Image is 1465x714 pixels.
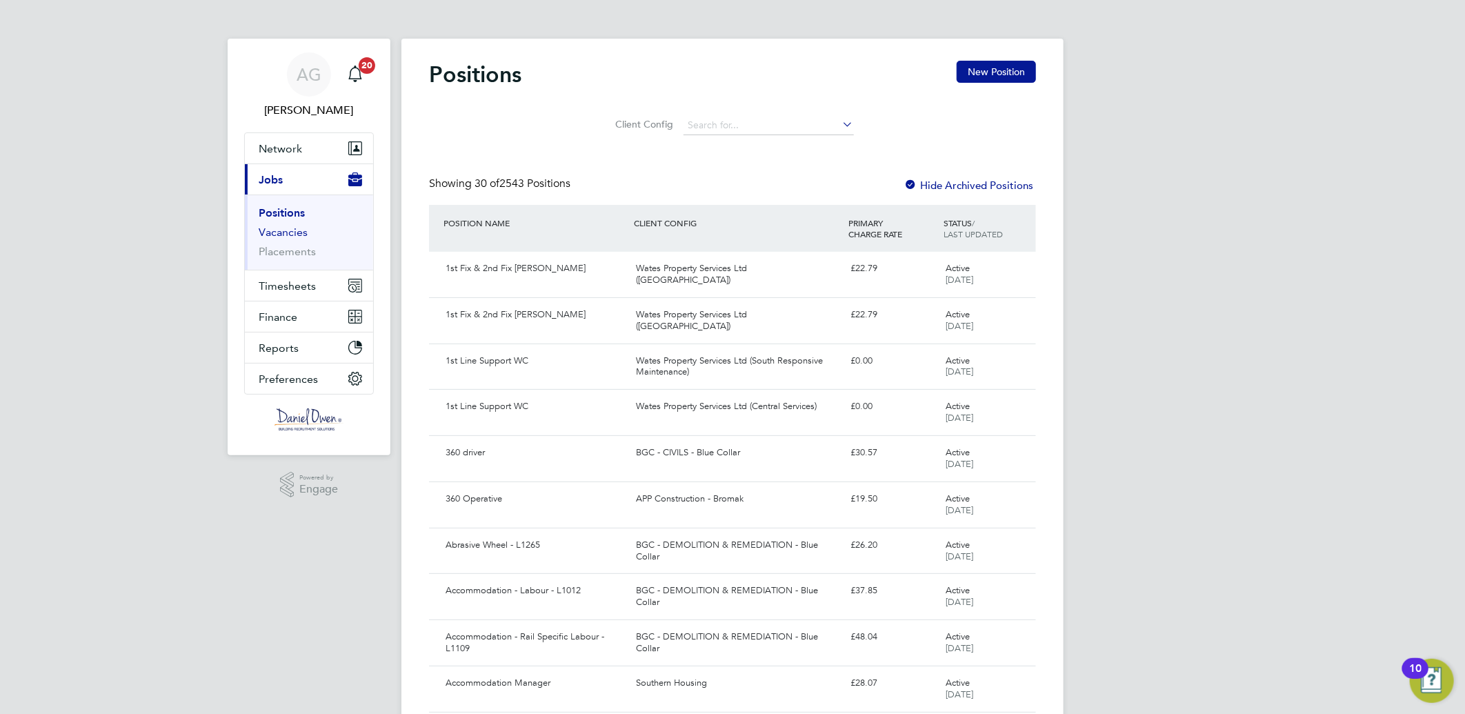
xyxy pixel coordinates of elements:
[973,217,975,228] span: /
[429,177,573,191] div: Showing
[359,57,375,74] span: 20
[228,39,390,455] nav: Main navigation
[957,61,1036,83] button: New Position
[245,364,373,394] button: Preferences
[946,631,970,642] span: Active
[429,61,521,88] h2: Positions
[259,226,308,239] a: Vacancies
[846,304,941,326] div: £22.79
[846,210,941,246] div: PRIMARY CHARGE RATE
[341,52,369,97] a: 20
[244,52,374,119] a: AG[PERSON_NAME]
[440,350,630,373] div: 1st Line Support WC
[440,257,630,280] div: 1st Fix & 2nd Fix [PERSON_NAME]
[946,677,970,688] span: Active
[904,179,1033,192] label: Hide Archived Positions
[630,672,845,695] div: Southern Housing
[846,442,941,464] div: £30.57
[259,310,297,324] span: Finance
[440,579,630,602] div: Accommodation - Labour - L1012
[440,626,630,660] div: Accommodation - Rail Specific Labour - L1109
[946,366,974,377] span: [DATE]
[846,350,941,373] div: £0.00
[280,472,339,498] a: Powered byEngage
[630,395,845,418] div: Wates Property Services Ltd (Central Services)
[630,534,845,568] div: BGC - DEMOLITION & REMEDIATION - Blue Collar
[684,116,854,135] input: Search for...
[944,228,1004,239] span: LAST UPDATED
[946,596,974,608] span: [DATE]
[259,341,299,355] span: Reports
[475,177,499,190] span: 30 of
[259,206,305,219] a: Positions
[946,412,974,424] span: [DATE]
[297,66,321,83] span: AG
[245,301,373,332] button: Finance
[245,270,373,301] button: Timesheets
[440,534,630,557] div: Abrasive Wheel - L1265
[846,395,941,418] div: £0.00
[630,210,845,235] div: CLIENT CONFIG
[946,355,970,366] span: Active
[440,672,630,695] div: Accommodation Manager
[440,442,630,464] div: 360 driver
[259,279,316,292] span: Timesheets
[259,173,283,186] span: Jobs
[440,395,630,418] div: 1st Line Support WC
[299,472,338,484] span: Powered by
[946,642,974,654] span: [DATE]
[946,539,970,551] span: Active
[630,350,845,384] div: Wates Property Services Ltd (South Responsive Maintenance)
[299,484,338,495] span: Engage
[630,257,845,292] div: Wates Property Services Ltd ([GEOGRAPHIC_DATA])
[941,210,1036,246] div: STATUS
[612,118,674,130] label: Client Config
[275,408,343,430] img: danielowen-logo-retina.png
[244,408,374,430] a: Go to home page
[630,626,845,660] div: BGC - DEMOLITION & REMEDIATION - Blue Collar
[259,142,302,155] span: Network
[244,102,374,119] span: Amy Garcia
[440,210,630,235] div: POSITION NAME
[630,579,845,614] div: BGC - DEMOLITION & REMEDIATION - Blue Collar
[946,493,970,504] span: Active
[259,373,318,386] span: Preferences
[946,320,974,332] span: [DATE]
[946,308,970,320] span: Active
[259,245,316,258] a: Placements
[245,164,373,195] button: Jobs
[630,442,845,464] div: BGC - CIVILS - Blue Collar
[946,504,974,516] span: [DATE]
[245,333,373,363] button: Reports
[846,534,941,557] div: £26.20
[946,446,970,458] span: Active
[946,688,974,700] span: [DATE]
[946,400,970,412] span: Active
[245,195,373,270] div: Jobs
[245,133,373,163] button: Network
[846,672,941,695] div: £28.07
[475,177,570,190] span: 2543 Positions
[946,274,974,286] span: [DATE]
[1409,668,1422,686] div: 10
[440,488,630,510] div: 360 Operative
[846,579,941,602] div: £37.85
[846,257,941,280] div: £22.79
[846,488,941,510] div: £19.50
[946,262,970,274] span: Active
[1410,659,1454,703] button: Open Resource Center, 10 new notifications
[440,304,630,326] div: 1st Fix & 2nd Fix [PERSON_NAME]
[846,626,941,648] div: £48.04
[630,488,845,510] div: APP Construction - Bromak
[946,458,974,470] span: [DATE]
[946,584,970,596] span: Active
[630,304,845,338] div: Wates Property Services Ltd ([GEOGRAPHIC_DATA])
[946,551,974,562] span: [DATE]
